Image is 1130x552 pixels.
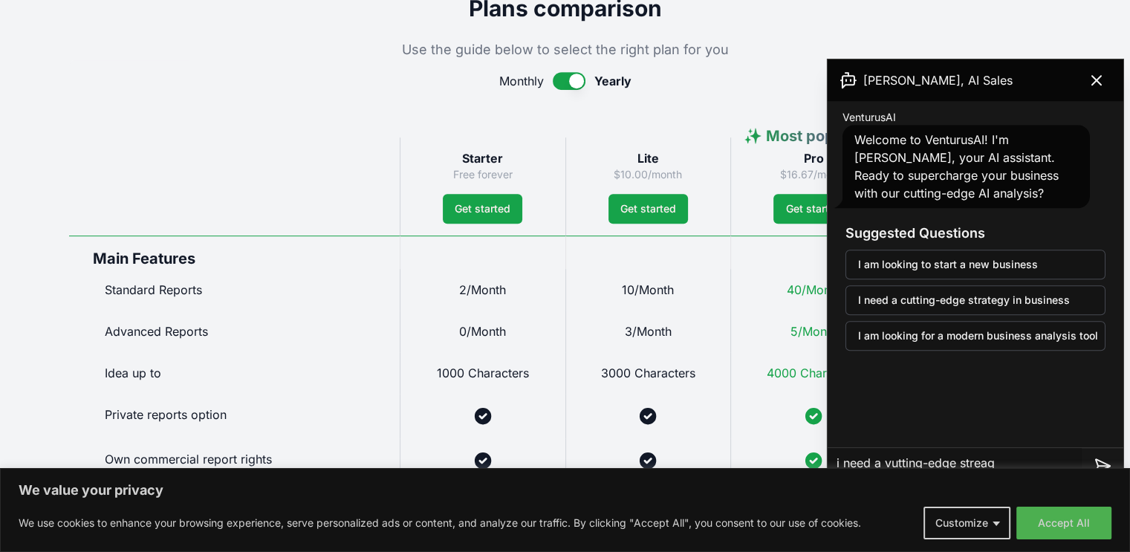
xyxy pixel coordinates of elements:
[412,167,553,182] p: Free forever
[412,149,553,167] h3: Starter
[766,366,860,380] span: 4000 Characters
[578,167,719,182] p: $10.00/month
[845,321,1105,351] button: I am looking for a modern business analysis tool
[437,366,529,380] span: 1000 Characters
[790,324,837,339] span: 5/Month
[601,366,695,380] span: 3000 Characters
[786,282,840,297] span: 40/Month
[499,72,544,90] span: Monthly
[443,194,522,224] a: Get started
[69,394,400,438] div: Private reports option
[863,71,1013,89] span: [PERSON_NAME], AI Sales
[828,448,1082,484] textarea: i need a vutting-edge streag
[625,324,672,339] span: 3/Month
[845,285,1105,315] button: I need a cutting-edge strategy in business
[608,194,688,224] a: Get started
[459,282,506,297] span: 2/Month
[69,438,400,483] div: Own commercial report rights
[69,236,400,269] div: Main Features
[622,282,674,297] span: 10/Month
[459,324,506,339] span: 0/Month
[69,352,400,394] div: Idea up to
[69,311,400,352] div: Advanced Reports
[743,149,884,167] h3: Pro
[19,514,861,532] p: We use cookies to enhance your browsing experience, serve personalized ads or content, and analyz...
[743,167,884,182] p: $16.67/month
[1016,507,1111,539] button: Accept All
[743,127,883,145] span: ✨ Most popular ✨
[578,149,719,167] h3: Lite
[923,507,1010,539] button: Customize
[69,39,1062,60] p: Use the guide below to select the right plan for you
[773,194,853,224] a: Get started
[19,481,1111,499] p: We value your privacy
[842,110,896,125] span: VenturusAI
[845,250,1105,279] button: I am looking to start a new business
[594,72,631,90] span: Yearly
[69,269,400,311] div: Standard Reports
[845,223,1105,244] h3: Suggested Questions
[854,132,1059,201] span: Welcome to VenturusAI! I'm [PERSON_NAME], your AI assistant. Ready to supercharge your business w...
